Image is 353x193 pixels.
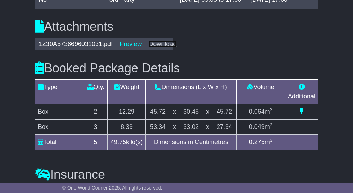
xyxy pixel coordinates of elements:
[35,20,318,34] h3: Attachments
[270,107,273,112] sup: 3
[170,104,179,119] td: x
[249,123,265,130] span: 0.049
[62,185,162,191] span: © One World Courier 2025. All rights reserved.
[83,79,107,104] td: Qty.
[120,41,142,47] a: Preview
[35,168,318,182] h3: Insurance
[35,41,116,48] div: 1Z30A5738696031031.pdf
[249,139,265,146] span: 0.275
[145,119,170,134] td: 53.34
[236,79,285,104] td: Volume
[212,119,236,134] td: 27.94
[179,119,203,134] td: 33.02
[236,134,285,150] td: m
[35,119,83,134] td: Box
[212,104,236,119] td: 45.72
[83,104,107,119] td: 2
[145,104,170,119] td: 45.72
[111,139,126,146] span: 49.75
[179,104,203,119] td: 30.48
[249,108,265,115] span: 0.064
[107,104,145,119] td: 12.29
[83,134,107,150] td: 5
[236,104,285,119] td: m
[203,104,212,119] td: x
[170,119,179,134] td: x
[35,134,83,150] td: Total
[285,79,318,104] td: Additional
[270,138,273,143] sup: 3
[149,41,176,47] a: Download
[107,119,145,134] td: 8.39
[107,79,145,104] td: Weight
[35,79,83,104] td: Type
[270,122,273,128] sup: 3
[35,61,318,75] h3: Booked Package Details
[203,119,212,134] td: x
[83,119,107,134] td: 3
[35,104,83,119] td: Box
[145,134,236,150] td: Dimensions in Centimetres
[145,79,236,104] td: Dimensions (L x W x H)
[107,134,145,150] td: kilo(s)
[236,119,285,134] td: m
